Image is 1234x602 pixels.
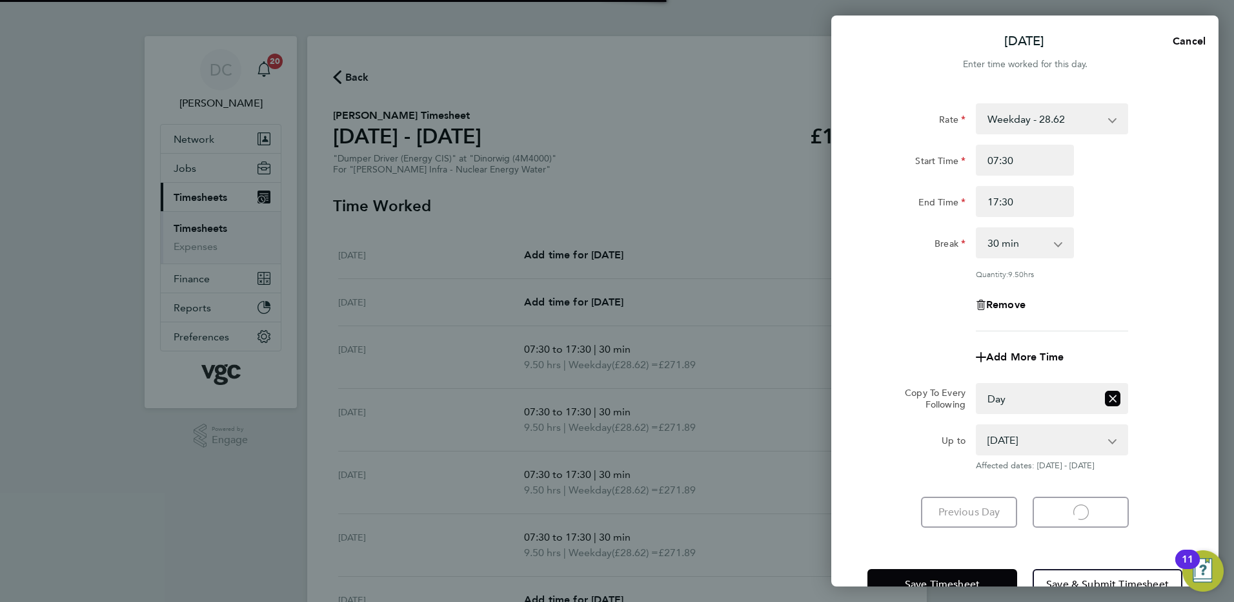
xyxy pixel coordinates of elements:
[986,351,1064,363] span: Add More Time
[1169,35,1206,47] span: Cancel
[976,461,1128,471] span: Affected dates: [DATE] - [DATE]
[905,578,980,591] span: Save Timesheet
[1046,578,1169,591] span: Save & Submit Timesheet
[976,352,1064,362] button: Add More Time
[939,114,966,129] label: Rate
[935,238,966,253] label: Break
[1152,28,1219,54] button: Cancel
[976,145,1074,176] input: E.g. 08:00
[918,196,966,212] label: End Time
[831,57,1219,72] div: Enter time worked for this day.
[867,569,1017,600] button: Save Timesheet
[1182,559,1193,576] div: 11
[976,269,1128,279] div: Quantity: hrs
[976,186,1074,217] input: E.g. 18:00
[915,155,966,171] label: Start Time
[1033,569,1182,600] button: Save & Submit Timesheet
[976,300,1026,310] button: Remove
[1182,550,1224,592] button: Open Resource Center, 11 new notifications
[986,298,1026,311] span: Remove
[1008,269,1024,279] span: 9.50
[895,387,966,410] label: Copy To Every Following
[1004,32,1044,50] p: [DATE]
[1105,384,1120,413] button: Reset selection
[942,435,966,450] label: Up to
